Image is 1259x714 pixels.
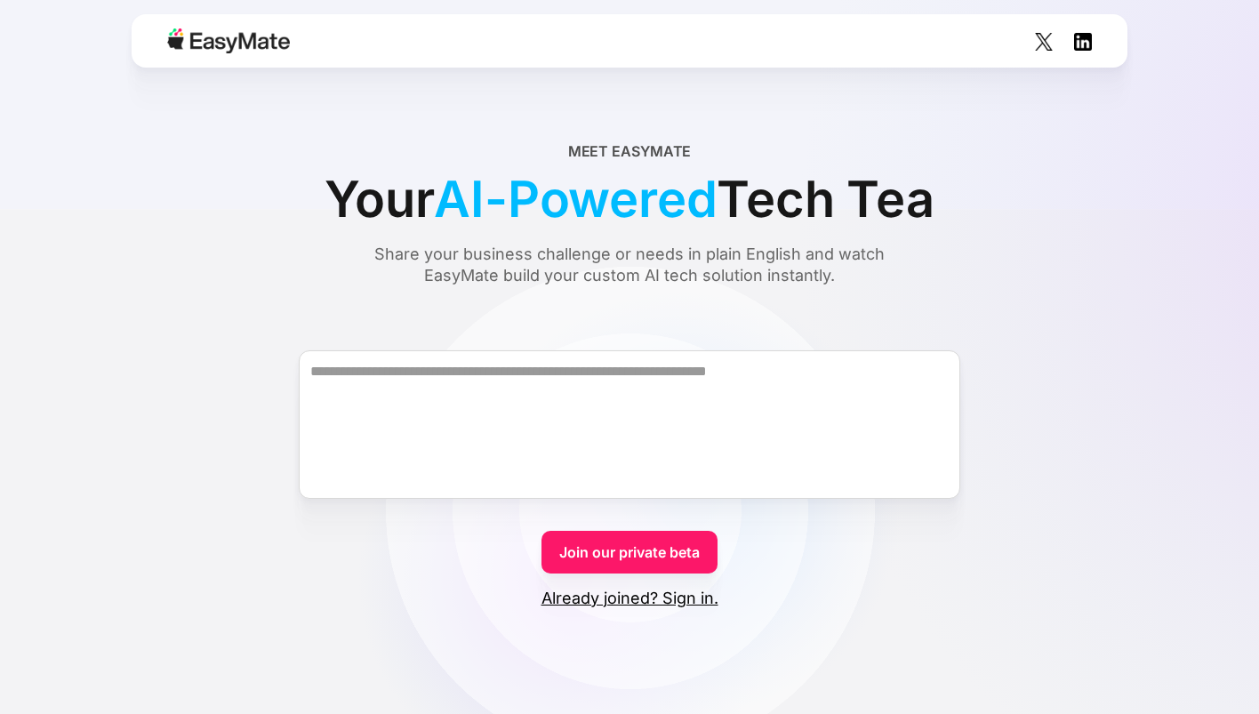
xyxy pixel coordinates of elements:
[541,588,718,609] a: Already joined? Sign in.
[325,162,934,237] div: Your
[1074,33,1092,51] img: Social Icon
[43,318,1216,609] form: Form
[167,28,290,53] img: Easymate logo
[541,531,718,574] a: Join our private beta
[568,140,692,162] div: Meet EasyMate
[717,162,934,237] span: Tech Tea
[434,162,717,237] span: AI-Powered
[1035,33,1053,51] img: Social Icon
[341,244,918,286] div: Share your business challenge or needs in plain English and watch EasyMate build your custom AI t...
